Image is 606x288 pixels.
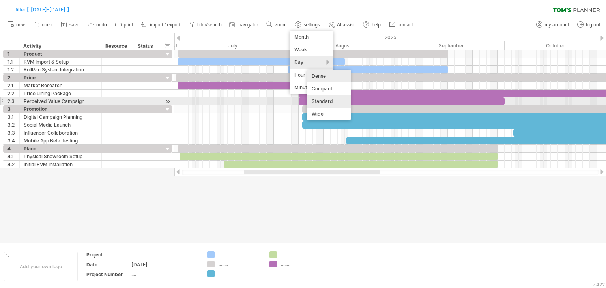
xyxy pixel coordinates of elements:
div: 4 [7,145,19,152]
div: 1.1 [7,58,19,65]
span: [DATE]-[DATE] [31,7,65,13]
div: Status [138,42,155,50]
span: undo [96,22,107,28]
div: Promotion [24,105,97,113]
div: Social Media Launch [24,121,97,129]
a: new [6,20,27,30]
a: zoom [264,20,289,30]
div: Initial RVM Installation [24,161,97,168]
div: 4.1 [7,153,19,160]
div: 3 [7,105,19,113]
div: Resource [105,42,129,50]
a: navigator [228,20,260,30]
div: ........ [219,270,262,277]
div: Activity [23,42,97,50]
div: Price [24,74,97,81]
span: AI assist [337,22,355,28]
div: August 2025 [288,41,398,50]
a: undo [86,20,109,30]
div: 2 [7,74,19,81]
span: save [69,22,79,28]
a: save [59,20,82,30]
span: my account [545,22,569,28]
div: 2.1 [7,82,19,89]
span: settings [304,22,320,28]
div: 2.3 [7,97,19,105]
div: Week [290,43,333,56]
div: 4.2 [7,161,19,168]
a: settings [293,20,322,30]
div: 3.4 [7,137,19,144]
div: 1 [7,50,19,58]
div: RollPac System Integration [24,66,97,73]
a: print [113,20,135,30]
div: ........ [219,251,262,258]
span: zoom [275,22,286,28]
span: contact [398,22,413,28]
div: Standard [307,95,351,108]
span: filter/search [197,22,222,28]
div: Month [290,31,333,43]
div: Dense [307,70,351,82]
div: .... [131,251,198,258]
div: September 2025 [398,41,505,50]
div: Compact [307,82,351,95]
div: ........ [281,261,324,267]
div: Mobile App Beta Testing [24,137,97,144]
span: navigator [239,22,258,28]
a: filter/search [187,20,224,30]
div: [DATE] [131,261,198,268]
a: help [361,20,383,30]
div: 3.1 [7,113,19,121]
div: .... [131,271,198,278]
div: 3.2 [7,121,19,129]
div: v 422 [592,282,605,288]
a: import / export [139,20,183,30]
div: 1.2 [7,66,19,73]
div: Market Research [24,82,97,89]
div: Physical Showroom Setup [24,153,97,160]
div: Digital Campaign Planning [24,113,97,121]
span: [ ] [15,6,69,13]
a: contact [387,20,415,30]
a: open [31,20,55,30]
span: import / export [150,22,180,28]
div: ........ [219,261,262,267]
div: Project Number [86,271,130,278]
div: scroll to activity [164,97,172,106]
div: Influencer Collaboration [24,129,97,137]
a: my account [534,20,571,30]
div: Day [290,56,333,69]
div: Perceived Value Campaign [24,97,97,105]
div: Wide [307,108,351,120]
span: help [372,22,381,28]
div: RVM Import & Setup [24,58,97,65]
div: Price Lining Package [24,90,97,97]
div: Product [24,50,97,58]
div: Date: [86,261,130,268]
span: open [42,22,52,28]
div: ........ [281,251,324,258]
div: 3.3 [7,129,19,137]
span: log out [586,22,600,28]
div: 2.2 [7,90,19,97]
div: Project: [86,251,130,258]
a: AI assist [326,20,357,30]
div: Hour [290,69,333,81]
div: Minutes [290,81,333,94]
div: Place [24,145,97,152]
div: July 2025 [178,41,288,50]
div: Add your own logo [4,252,78,281]
span: new [16,22,25,28]
span: print [124,22,133,28]
span: filter: [15,7,27,13]
a: log out [575,20,602,30]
